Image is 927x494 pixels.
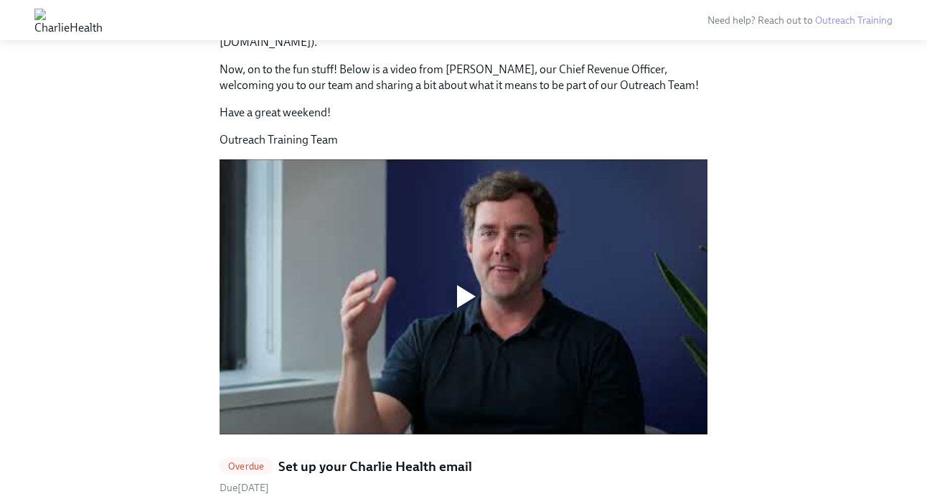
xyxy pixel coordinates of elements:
span: Overdue [220,461,273,472]
span: Tuesday, October 7th 2025, 10:00 am [220,482,269,494]
p: Outreach Training Team [220,132,707,148]
span: Need help? Reach out to [707,14,893,27]
h5: Set up your Charlie Health email [278,457,472,476]
p: Have a great weekend! [220,105,707,121]
p: Now, on to the fun stuff! Below is a video from [PERSON_NAME], our Chief Revenue Officer, welcomi... [220,62,707,93]
img: CharlieHealth [34,9,103,32]
a: Outreach Training [815,14,893,27]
